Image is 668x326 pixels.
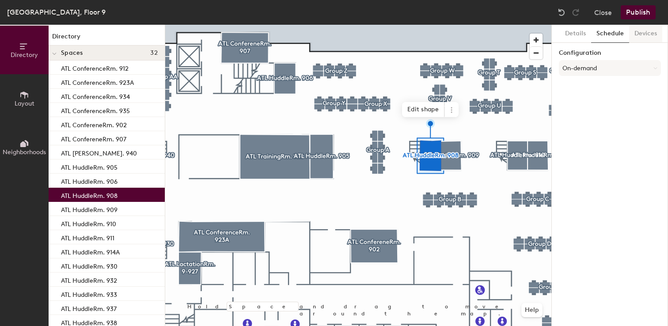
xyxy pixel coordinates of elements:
[61,175,118,186] p: ATL HuddleRm. 906
[61,218,116,228] p: ATL HuddleRm. 910
[3,148,46,156] span: Neighborhoods
[621,5,656,19] button: Publish
[591,25,629,43] button: Schedule
[7,7,106,18] div: [GEOGRAPHIC_DATA], Floor 9
[571,8,580,17] img: Redo
[61,161,118,171] p: ATL HuddleRm. 905
[61,49,83,57] span: Spaces
[61,190,118,200] p: ATL HuddleRm. 908
[594,5,612,19] button: Close
[61,105,130,115] p: ATL ConferenceRm. 935
[559,60,661,76] button: On-demand
[61,91,130,101] p: ATL ConferenceRm. 934
[557,8,566,17] img: Undo
[560,25,591,43] button: Details
[402,102,444,117] span: Edit shape
[61,303,117,313] p: ATL HuddleRm. 937
[61,274,117,284] p: ATL HuddleRm. 932
[559,49,661,57] label: Configuration
[61,260,118,270] p: ATL HuddleRm. 930
[49,32,165,45] h1: Directory
[61,119,127,129] p: ATL ConfereneRm. 902
[61,246,120,256] p: ATL HuddleRm. 914A
[11,51,38,59] span: Directory
[15,100,34,107] span: Layout
[150,49,158,57] span: 32
[61,62,129,72] p: ATL ConferenceRm. 912
[61,204,118,214] p: ATL HuddleRm. 909
[61,76,134,87] p: ATL ConferenceRm. 923A
[629,25,662,43] button: Devices
[61,288,117,299] p: ATL HuddleRm. 933
[61,133,126,143] p: ATL ConfereneRm. 907
[521,303,543,317] button: Help
[61,232,114,242] p: ATL HuddleRm. 911
[61,147,137,157] p: ATL [PERSON_NAME]. 940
